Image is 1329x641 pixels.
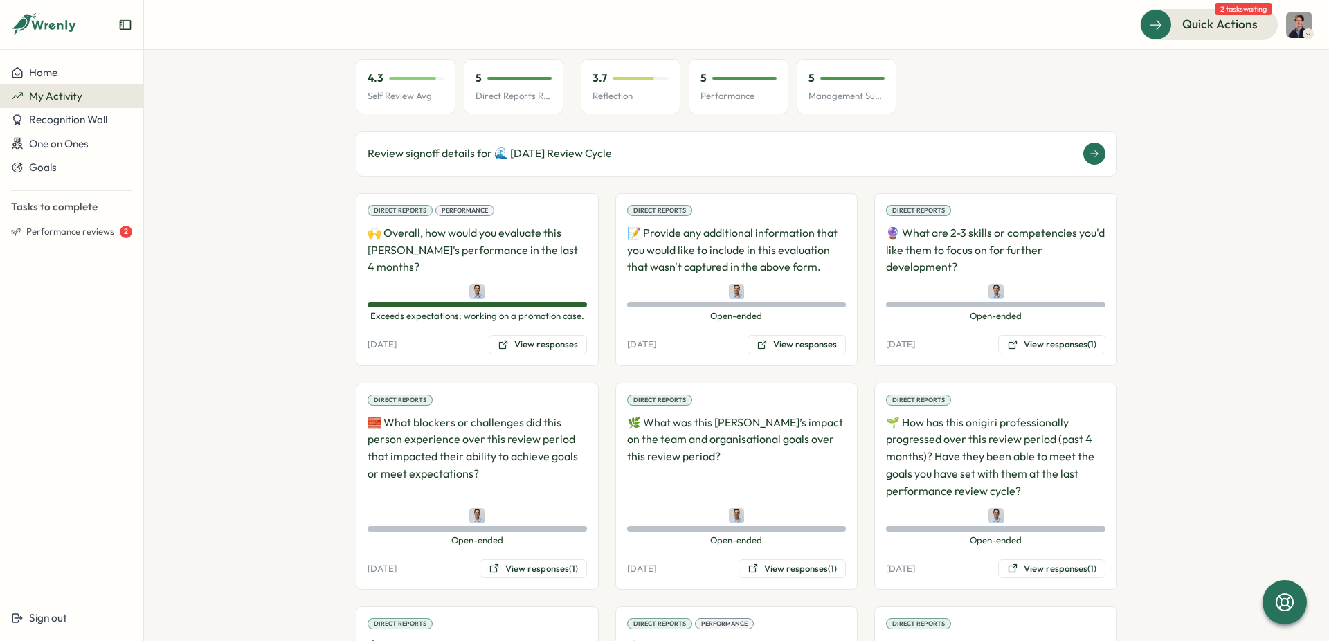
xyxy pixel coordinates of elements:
p: 🔮 What are 2-3 skills or competencies you'd like them to focus on for further development? [886,224,1105,276]
button: View responses [489,335,587,354]
p: [DATE] [627,563,656,575]
img: Deniz Basak Dogan [988,508,1004,523]
img: Deniz Basak Dogan [729,508,744,523]
span: Open-ended [368,534,587,547]
span: Recognition Wall [29,113,107,126]
p: Performance [700,90,777,102]
button: View responses [748,335,846,354]
p: 4.3 [368,71,383,86]
span: Goals [29,161,57,174]
img: Deniz Basak Dogan [469,508,485,523]
div: Performance [435,205,494,216]
div: Direct Reports [627,618,692,629]
span: Home [29,66,57,79]
p: 🌿 What was this [PERSON_NAME]’s impact on the team and organisational goals over this review period? [627,414,847,500]
span: My Activity [29,89,82,102]
div: Direct Reports [886,205,951,216]
span: 2 tasks waiting [1215,3,1272,15]
span: Exceeds expectations; working on a promotion case. [368,310,587,323]
p: 🌱 How has this onigiri professionally progressed over this review period (past 4 months)? Have th... [886,414,1105,500]
img: Deniz Basak Dogan [469,284,485,299]
span: Open-ended [627,310,847,323]
div: Direct Reports [627,395,692,406]
span: One on Ones [29,137,89,150]
p: Review signoff details for 🌊 [DATE] Review Cycle [368,145,612,162]
span: Open-ended [627,534,847,547]
p: 3.7 [593,71,607,86]
div: 2 [120,226,132,238]
img: Deniz Basak Dogan [988,284,1004,299]
div: Direct Reports [886,395,951,406]
button: Quick Actions [1140,9,1278,39]
div: Direct Reports [368,618,433,629]
p: Self Review Avg [368,90,444,102]
p: Reflection [593,90,669,102]
p: 🙌 Overall, how would you evaluate this [PERSON_NAME]'s performance in the last 4 months? [368,224,587,276]
p: 5 [808,71,815,86]
p: 📝 Provide any additional information that you would like to include in this evaluation that wasn'... [627,224,847,276]
p: 5 [700,71,707,86]
p: [DATE] [368,338,397,351]
span: Open-ended [886,310,1105,323]
p: Management Support [808,90,885,102]
button: View responses(1) [998,335,1105,354]
p: Tasks to complete [11,199,132,215]
p: 5 [476,71,482,86]
button: View responses(1) [739,559,846,579]
span: Open-ended [886,534,1105,547]
p: [DATE] [886,338,915,351]
button: View responses(1) [998,559,1105,579]
span: Performance reviews [26,226,114,238]
div: Direct Reports [886,618,951,629]
div: Performance [695,618,754,629]
img: Deniz Basak Dogan [729,284,744,299]
p: Direct Reports Review Avg [476,90,552,102]
span: Quick Actions [1182,15,1258,33]
div: Direct Reports [627,205,692,216]
p: 🧱 What blockers or challenges did this person experience over this review period that impacted th... [368,414,587,500]
img: Dionisio Arredondo [1286,12,1312,38]
p: [DATE] [627,338,656,351]
button: Expand sidebar [118,18,132,32]
span: Sign out [29,611,67,624]
p: [DATE] [886,563,915,575]
div: Direct Reports [368,395,433,406]
button: View responses(1) [480,559,587,579]
div: Direct Reports [368,205,433,216]
p: [DATE] [368,563,397,575]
